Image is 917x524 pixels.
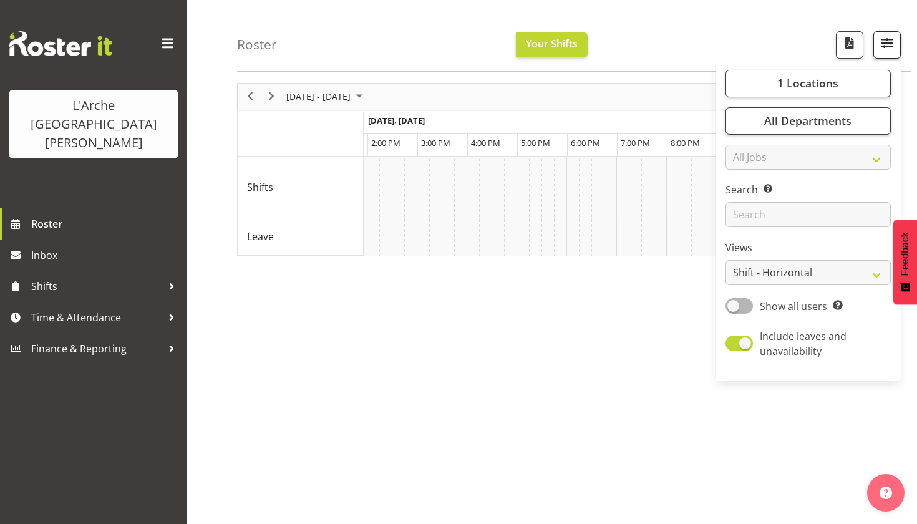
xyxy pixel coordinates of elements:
[247,229,274,244] span: Leave
[31,308,162,327] span: Time & Attendance
[261,84,282,110] div: next period
[764,114,851,129] span: All Departments
[777,76,838,91] span: 1 Locations
[621,137,650,148] span: 7:00 PM
[873,31,901,59] button: Filter Shifts
[31,215,181,233] span: Roster
[9,31,112,56] img: Rosterit website logo
[725,70,891,97] button: 1 Locations
[247,180,273,195] span: Shifts
[31,339,162,358] span: Finance & Reporting
[471,137,500,148] span: 4:00 PM
[242,89,259,104] button: Previous
[368,115,425,126] span: [DATE], [DATE]
[725,107,891,135] button: All Departments
[760,299,827,313] span: Show all users
[284,89,368,104] button: October 2025
[725,203,891,228] input: Search
[893,220,917,304] button: Feedback - Show survey
[237,83,867,256] div: Timeline Week of October 7, 2025
[263,89,280,104] button: Next
[836,31,863,59] button: Download a PDF of the roster according to the set date range.
[880,487,892,499] img: help-xxl-2.png
[526,37,578,51] span: Your Shifts
[571,137,600,148] span: 6:00 PM
[725,241,891,256] label: Views
[371,137,400,148] span: 2:00 PM
[521,137,550,148] span: 5:00 PM
[31,277,162,296] span: Shifts
[421,137,450,148] span: 3:00 PM
[516,32,588,57] button: Your Shifts
[22,96,165,152] div: L'Arche [GEOGRAPHIC_DATA][PERSON_NAME]
[760,329,847,358] span: Include leaves and unavailability
[237,37,277,52] h4: Roster
[725,183,891,198] label: Search
[671,137,700,148] span: 8:00 PM
[31,246,181,264] span: Inbox
[285,89,352,104] span: [DATE] - [DATE]
[900,232,911,276] span: Feedback
[282,84,370,110] div: October 06 - 12, 2025
[238,157,364,218] td: Shifts resource
[238,218,364,256] td: Leave resource
[240,84,261,110] div: previous period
